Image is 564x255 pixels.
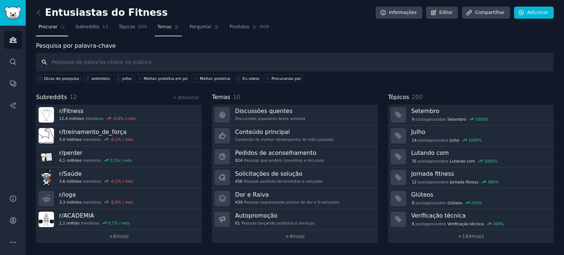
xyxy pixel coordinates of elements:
[438,138,449,142] font: sobre
[411,191,433,198] font: Glúteos
[114,221,130,225] font: % / mês
[117,200,133,204] font: % / mês
[64,170,82,177] font: Saúde
[59,179,82,183] font: 3,6 milhões
[388,105,554,125] a: Setembro9postagenssobre​Setembro1000%
[416,222,435,226] font: postagens
[39,149,54,164] img: perder isso
[83,179,101,183] font: membros
[109,233,113,239] font: +
[212,167,377,188] a: Solicitações de solução456Pessoas pedindo ferramentas e soluções
[388,94,409,101] font: Tópicos
[212,230,377,243] a: +4mais
[39,24,58,29] font: Procurar
[439,10,452,15] font: Editar
[475,117,485,121] font: 1000
[64,212,94,219] font: ACADEMIA
[411,212,466,219] font: Verificação técnica
[4,7,21,19] img: Logotipo do GummySearch
[478,201,482,205] font: %
[64,108,84,114] font: Fitness
[36,42,116,49] font: Pesquisa por palavra-chave
[448,117,466,121] font: Setembro
[235,191,269,198] font: Dor e Raiva
[241,221,314,225] font: Pessoas lançando produtos e serviços
[110,179,118,183] font: -0,1
[212,146,377,167] a: Pedidos de aconselhamento824Pessoas que pedem conselhos e recursos
[81,221,99,225] font: membros
[472,233,484,239] font: mais
[76,24,100,29] font: Subreddits
[235,74,261,83] a: Eu odeio
[138,24,147,29] font: 200
[435,222,446,226] font: sobre
[235,137,333,142] font: Conteúdo de melhor desempenho do mês passado
[36,230,202,243] a: +6mais
[36,94,67,101] font: Subreddits
[244,200,339,204] font: Pessoas expressando pontos de dor e frustrações
[119,24,135,29] font: Tópicos
[244,179,322,183] font: Pessoas pedindo ferramentas e soluções
[462,7,510,19] a: Compartilhar
[233,94,240,101] font: 10
[36,105,202,125] a: r/Fitness12,4 milhõesmembros-0,0% / mês
[389,10,417,15] font: Informações
[212,125,377,146] a: Conteúdo principalConteúdo de melhor desempenho do mês passado
[83,200,101,204] font: membros
[450,138,459,142] font: Julho
[59,200,82,204] font: 3,3 milhões
[36,21,68,36] a: Procurar
[235,221,240,225] font: 61
[388,125,554,146] a: Julho14postagenssobre​Julho1000%
[36,146,202,167] a: r/perder4,1 milhõesmembros0,1% / mês
[59,137,82,142] font: 5,0 milhões
[235,149,316,156] font: Pedidos de aconselhamento
[450,159,475,163] font: Lutando com
[475,10,505,15] font: Compartilhar
[418,180,438,184] font: postagens
[227,21,271,36] a: Produtos808
[412,138,416,142] font: 14
[64,191,76,198] font: ioga
[448,222,484,226] font: Verificação técnica
[59,212,64,219] font: r/
[388,146,554,167] a: Lutando com35postagenssobre​Lutando com1000%
[235,212,277,219] font: Autopromoção
[411,108,440,114] font: Setembro
[91,76,110,81] font: setembro
[39,107,54,123] img: Fitness
[438,180,449,184] font: sobre
[113,233,116,239] font: 6
[438,159,449,163] font: sobre
[59,191,64,198] font: r/
[117,179,133,183] font: % / mês
[212,209,377,230] a: Autopromoção61Pessoas lançando produtos e serviços
[235,108,292,114] font: Discussões quentes
[484,159,494,163] font: 1000
[458,233,462,239] font: +
[173,95,199,100] a: + Adicionar
[244,158,324,163] font: Pessoas que pedem conselhos e recursos
[264,74,303,83] a: Procurando por
[83,158,101,163] font: membros
[229,24,249,29] font: Produtos
[59,158,82,163] font: 4,1 milhões
[450,180,478,184] font: Jornada fitness
[235,158,242,163] font: 824
[448,201,462,205] font: Glúteos
[59,128,64,135] font: r/
[235,116,305,121] font: Discussões populares desta semana
[83,137,101,142] font: membros
[260,24,269,29] font: 808
[70,94,77,101] font: 12
[388,209,554,230] a: Verificação técnica8postagenssobre​Verificação técnica200%
[243,76,260,81] font: Eu odeio
[59,170,64,177] font: r/
[36,53,554,72] input: Pesquisa de palavras-chave no público
[64,149,83,156] font: perder
[112,116,120,121] font: -0,0
[116,233,129,239] font: mais
[64,128,127,135] font: treinamento_de_força
[110,200,118,204] font: -0,0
